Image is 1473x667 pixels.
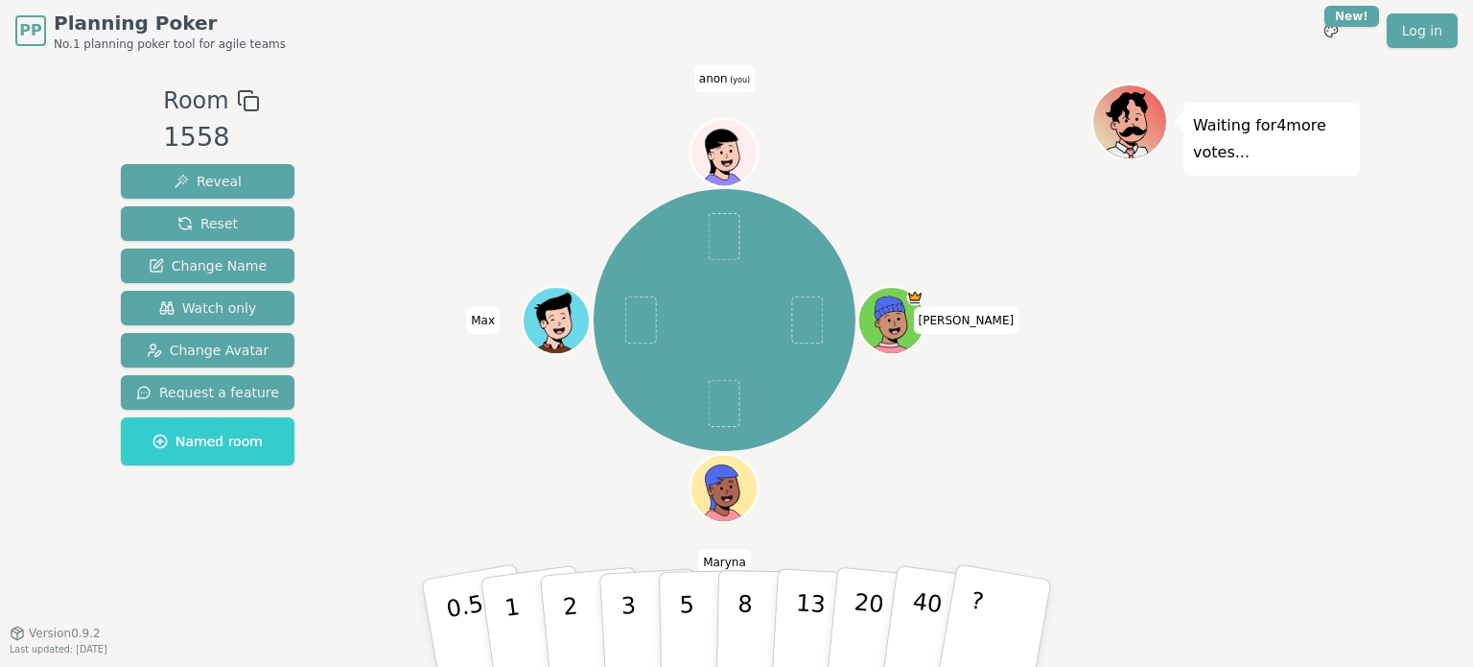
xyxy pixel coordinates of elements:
p: Waiting for 4 more votes... [1193,112,1350,166]
span: Click to change your name [694,65,755,92]
div: 1558 [163,118,259,157]
button: Named room [121,417,294,465]
button: Version0.9.2 [10,626,101,641]
span: Room [163,83,228,118]
button: Reset [121,206,294,241]
span: PP [19,19,41,42]
button: Reveal [121,164,294,199]
span: Reveal [174,172,242,191]
a: PPPlanning PokerNo.1 planning poker tool for agile teams [15,10,286,52]
span: Named room [152,432,263,451]
button: New! [1314,13,1348,48]
span: Click to change your name [698,549,751,576]
span: No.1 planning poker tool for agile teams [54,36,286,52]
button: Change Name [121,249,294,283]
button: Click to change your avatar [692,121,756,184]
a: Log in [1387,13,1458,48]
span: Planning Poker [54,10,286,36]
span: Click to change your name [466,307,500,334]
span: Jared is the host [907,289,924,306]
span: Watch only [159,298,257,318]
div: New! [1324,6,1379,27]
span: Request a feature [136,383,279,402]
span: Click to change your name [914,307,1019,334]
span: Last updated: [DATE] [10,644,107,655]
span: Change Avatar [147,341,269,360]
span: Reset [177,214,238,233]
span: (you) [728,76,751,84]
span: Change Name [149,256,267,275]
button: Change Avatar [121,333,294,368]
span: Version 0.9.2 [29,626,101,641]
button: Watch only [121,291,294,325]
button: Request a feature [121,375,294,410]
